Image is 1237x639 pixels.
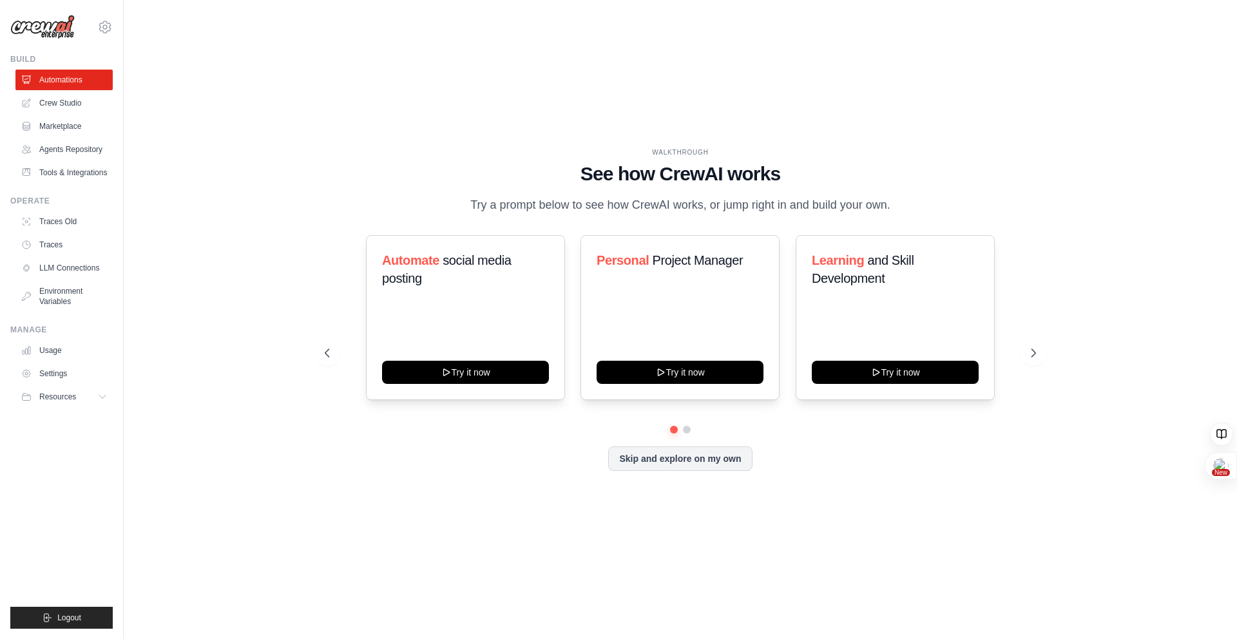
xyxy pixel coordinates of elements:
a: Crew Studio [15,93,113,113]
span: Project Manager [653,253,743,267]
a: Settings [15,363,113,384]
a: Agents Repository [15,139,113,160]
a: Usage [15,340,113,361]
span: Logout [57,613,81,623]
div: Manage [10,325,113,335]
button: Try it now [382,361,549,384]
button: Try it now [812,361,979,384]
span: and Skill Development [812,253,914,285]
button: Resources [15,386,113,407]
a: Traces [15,234,113,255]
div: Operate [10,196,113,206]
button: Try it now [597,361,763,384]
button: Skip and explore on my own [608,446,752,471]
a: Traces Old [15,211,113,232]
iframe: Chat Widget [1173,577,1237,639]
span: Resources [39,392,76,402]
img: Logo [10,15,75,39]
p: Try a prompt below to see how CrewAI works, or jump right in and build your own. [464,196,897,215]
span: social media posting [382,253,512,285]
a: Marketplace [15,116,113,137]
span: Automate [382,253,439,267]
span: Learning [812,253,864,267]
h1: See how CrewAI works [325,162,1036,186]
a: Automations [15,70,113,90]
button: Logout [10,607,113,629]
div: Build [10,54,113,64]
a: LLM Connections [15,258,113,278]
div: WALKTHROUGH [325,148,1036,157]
a: Tools & Integrations [15,162,113,183]
span: Personal [597,253,649,267]
a: Environment Variables [15,281,113,312]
